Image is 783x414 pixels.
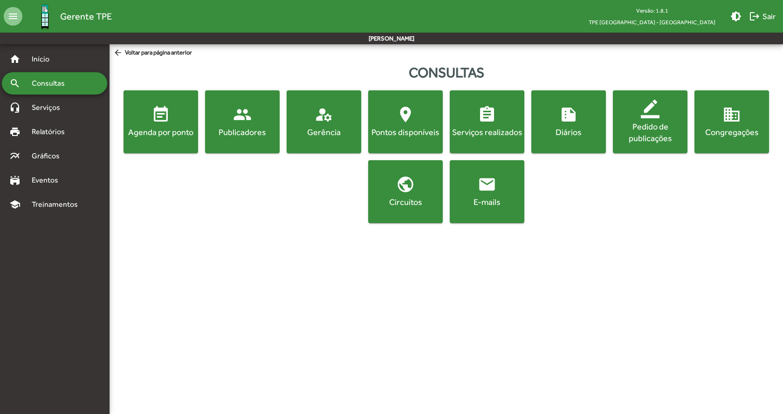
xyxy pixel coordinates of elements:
span: Voltar para página anterior [113,48,192,58]
mat-icon: arrow_back [113,48,125,58]
div: Serviços realizados [452,126,522,138]
div: Gerência [288,126,359,138]
mat-icon: people [233,105,252,124]
button: Congregações [694,90,769,153]
button: Diários [531,90,606,153]
mat-icon: event_note [151,105,170,124]
div: Pedido de publicações [615,121,686,144]
div: Agenda por ponto [125,126,196,138]
mat-icon: summarize [559,105,578,124]
mat-icon: logout [749,11,760,22]
span: Sair [749,8,776,25]
div: E-mails [452,196,522,208]
mat-icon: location_on [396,105,415,124]
span: Eventos [26,175,71,186]
span: Início [26,54,63,65]
button: Publicadores [205,90,280,153]
span: Gráficos [26,150,72,162]
div: Versão: 1.8.1 [581,5,723,16]
img: Logo [30,1,60,32]
mat-icon: multiline_chart [9,150,21,162]
mat-icon: email [478,175,496,194]
mat-icon: school [9,199,21,210]
button: Circuitos [368,160,443,223]
div: Congregações [696,126,767,138]
mat-icon: public [396,175,415,194]
mat-icon: stadium [9,175,21,186]
mat-icon: brightness_medium [730,11,742,22]
mat-icon: headset_mic [9,102,21,113]
button: Sair [745,8,779,25]
div: Publicadores [207,126,278,138]
mat-icon: search [9,78,21,89]
span: Relatórios [26,126,77,137]
div: Circuitos [370,196,441,208]
mat-icon: print [9,126,21,137]
button: Pontos disponíveis [368,90,443,153]
div: Consultas [110,62,783,83]
span: Serviços [26,102,73,113]
button: Gerência [287,90,361,153]
button: Agenda por ponto [124,90,198,153]
mat-icon: border_color [641,100,659,118]
mat-icon: domain [722,105,741,124]
span: TPE [GEOGRAPHIC_DATA] - [GEOGRAPHIC_DATA] [581,16,723,28]
span: Gerente TPE [60,9,112,24]
mat-icon: home [9,54,21,65]
mat-icon: assignment [478,105,496,124]
span: Consultas [26,78,77,89]
span: Treinamentos [26,199,89,210]
a: Gerente TPE [22,1,112,32]
div: Pontos disponíveis [370,126,441,138]
div: Diários [533,126,604,138]
button: Serviços realizados [450,90,524,153]
mat-icon: menu [4,7,22,26]
button: E-mails [450,160,524,223]
mat-icon: manage_accounts [315,105,333,124]
button: Pedido de publicações [613,90,687,153]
